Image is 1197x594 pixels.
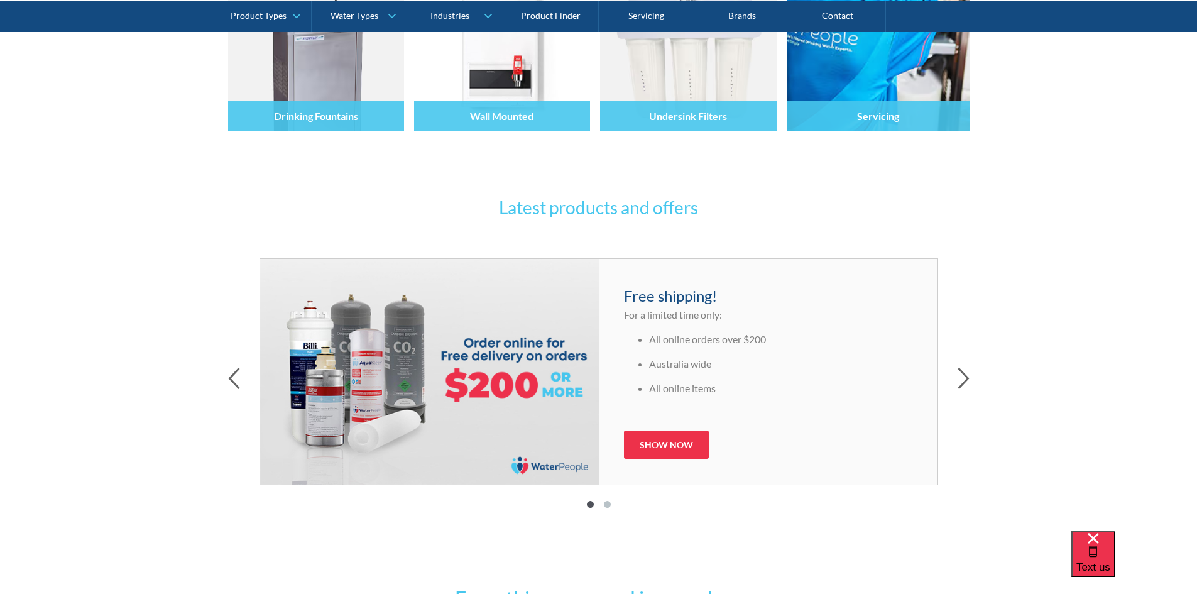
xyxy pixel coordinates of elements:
h4: Servicing [857,110,899,122]
li: Australia wide [649,356,912,371]
p: For a limited time only: [624,307,912,322]
h4: Drinking Fountains [274,110,358,122]
iframe: podium webchat widget bubble [1071,531,1197,594]
a: Show now [624,431,709,459]
div: Industries [430,10,469,21]
li: All online items [649,381,912,396]
h4: Free shipping! [624,285,912,307]
iframe: podium webchat widget prompt [983,311,1197,547]
img: Free Shipping Over $200 [260,259,599,485]
div: Water Types [331,10,378,21]
h3: Latest products and offers [354,194,844,221]
li: All online orders over $200 [649,332,912,347]
h4: Wall Mounted [470,110,533,122]
h4: Undersink Filters [649,110,727,122]
div: Product Types [231,10,287,21]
